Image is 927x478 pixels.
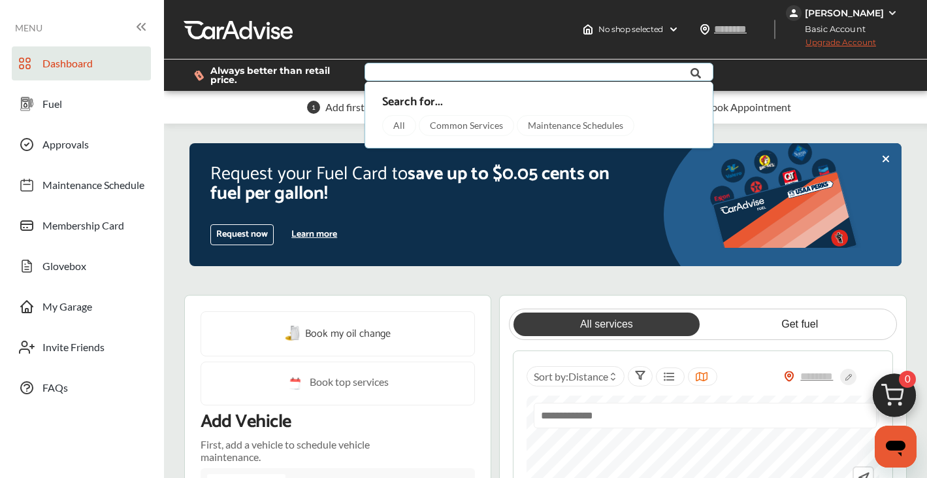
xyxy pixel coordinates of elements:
a: Glovebox [12,249,151,283]
span: 1 [307,101,320,114]
span: MENU [15,23,42,33]
span: Glovebox [42,260,86,277]
img: cal_icon.0803b883.svg [286,375,303,392]
span: Distance [568,370,608,383]
a: Membership Card [12,209,151,243]
span: Fuel [42,97,62,114]
span: Dashboard [42,57,93,74]
p: Add Vehicle [201,411,291,433]
div: [PERSON_NAME] [805,7,884,19]
span: Book my oil change [305,325,391,343]
a: Invite Friends [12,330,151,364]
iframe: Button to launch messaging window [875,426,917,468]
img: header-home-logo.8d720a4f.svg [583,24,593,35]
a: Book my oil change [285,325,391,343]
img: header-divider.bc55588e.svg [774,20,775,39]
a: All services [513,313,699,336]
a: My Garage [12,290,151,324]
span: No shop selected [598,24,663,35]
span: 0 [899,371,916,388]
span: Book top services [310,375,389,392]
a: FAQs [12,371,151,405]
a: Get fuel [707,313,892,336]
a: Maintenance Schedule [12,168,151,202]
span: Request your Fuel Card to [210,159,408,189]
a: Maintenance Schedules [517,115,634,136]
p: First, add a vehicle to schedule vehicle maintenance. [201,438,393,463]
img: header-down-arrow.9dd2ce7d.svg [668,24,679,35]
span: FAQs [42,381,68,398]
a: Dashboard [12,46,151,80]
span: Membership Card [42,219,124,236]
span: save up to $0.05 cents on fuel per gallon! [210,159,610,209]
a: All [382,115,416,136]
img: dollor_label_vector.a70140d1.svg [194,70,204,81]
img: cart_icon.3d0951e8.svg [863,367,926,430]
span: My Garage [42,300,92,317]
a: Approvals [12,128,151,162]
img: location_vector.a44bc228.svg [700,24,710,35]
img: location_vector_orange.38f05af8.svg [784,371,794,382]
span: Approvals [42,138,89,155]
a: Common Services [419,115,514,136]
a: Fuel [12,87,151,121]
span: Upgrade Account [786,37,876,54]
div: Search for... [382,95,695,109]
span: Book Appointment [705,101,791,113]
span: Add first vehicle [325,101,398,113]
span: Always better than retail price. [210,66,344,84]
span: Invite Friends [42,341,105,358]
button: Learn more [286,225,342,245]
a: Book top services [201,362,476,405]
span: Sort by : [534,370,608,383]
span: Basic Account [787,22,875,36]
button: Request now [210,224,274,245]
img: jVpblrzwTbfkPYzPPzSLxeg0AAAAASUVORK5CYII= [786,5,802,21]
span: Maintenance Schedule [42,179,144,196]
img: WGsFRI8htEPBVLJbROoPRyZpYNWhNONpIPPETTm6eUC0GeLEiAAAAAElFTkSuQmCC [887,8,898,18]
img: oil-change.e5047c97.svg [285,326,302,342]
